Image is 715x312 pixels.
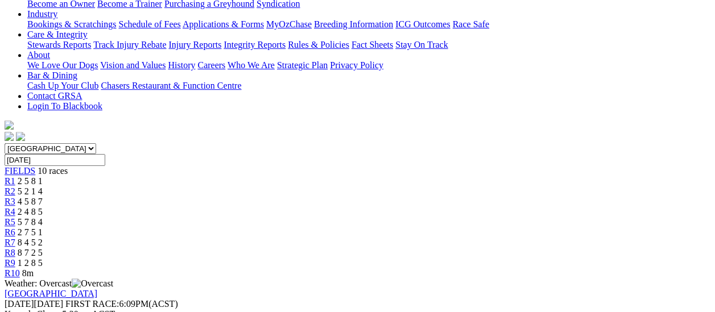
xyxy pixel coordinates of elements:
[5,227,15,237] a: R6
[16,132,25,141] img: twitter.svg
[27,30,88,39] a: Care & Integrity
[18,238,43,247] span: 8 4 5 2
[38,166,68,176] span: 10 races
[18,207,43,217] span: 2 4 8 5
[183,19,264,29] a: Applications & Forms
[266,19,312,29] a: MyOzChase
[330,60,383,70] a: Privacy Policy
[27,91,82,101] a: Contact GRSA
[5,154,105,166] input: Select date
[27,40,710,50] div: Care & Integrity
[395,40,448,49] a: Stay On Track
[18,176,43,186] span: 2 5 8 1
[27,19,116,29] a: Bookings & Scratchings
[27,19,710,30] div: Industry
[101,81,241,90] a: Chasers Restaurant & Function Centre
[5,278,113,288] span: Weather: Overcast
[224,40,286,49] a: Integrity Reports
[228,60,275,70] a: Who We Are
[27,81,98,90] a: Cash Up Your Club
[5,289,97,298] a: [GEOGRAPHIC_DATA]
[5,299,63,309] span: [DATE]
[27,70,77,80] a: Bar & Dining
[5,217,15,227] a: R5
[168,60,195,70] a: History
[5,132,14,141] img: facebook.svg
[452,19,489,29] a: Race Safe
[18,217,43,227] span: 5 7 8 4
[5,197,15,206] a: R3
[27,60,710,70] div: About
[277,60,328,70] a: Strategic Plan
[5,268,20,278] a: R10
[5,186,15,196] a: R2
[288,40,349,49] a: Rules & Policies
[18,258,43,268] span: 1 2 8 5
[5,248,15,257] a: R8
[27,50,50,60] a: About
[27,101,102,111] a: Login To Blackbook
[5,238,15,247] a: R7
[100,60,166,70] a: Vision and Values
[197,60,225,70] a: Careers
[22,268,34,278] span: 8m
[352,40,393,49] a: Fact Sheets
[65,299,119,309] span: FIRST RACE:
[314,19,393,29] a: Breeding Information
[18,227,43,237] span: 2 7 5 1
[18,186,43,196] span: 5 2 1 4
[168,40,221,49] a: Injury Reports
[118,19,180,29] a: Schedule of Fees
[5,120,14,130] img: logo-grsa-white.png
[5,207,15,217] a: R4
[5,166,35,176] a: FIELDS
[72,278,113,289] img: Overcast
[27,9,57,19] a: Industry
[18,248,43,257] span: 8 7 2 5
[5,258,15,268] a: R9
[27,40,91,49] a: Stewards Reports
[65,299,178,309] span: 6:09PM(ACST)
[27,81,710,91] div: Bar & Dining
[395,19,450,29] a: ICG Outcomes
[18,197,43,206] span: 4 5 8 7
[5,299,34,309] span: [DATE]
[93,40,166,49] a: Track Injury Rebate
[5,176,15,186] a: R1
[27,60,98,70] a: We Love Our Dogs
